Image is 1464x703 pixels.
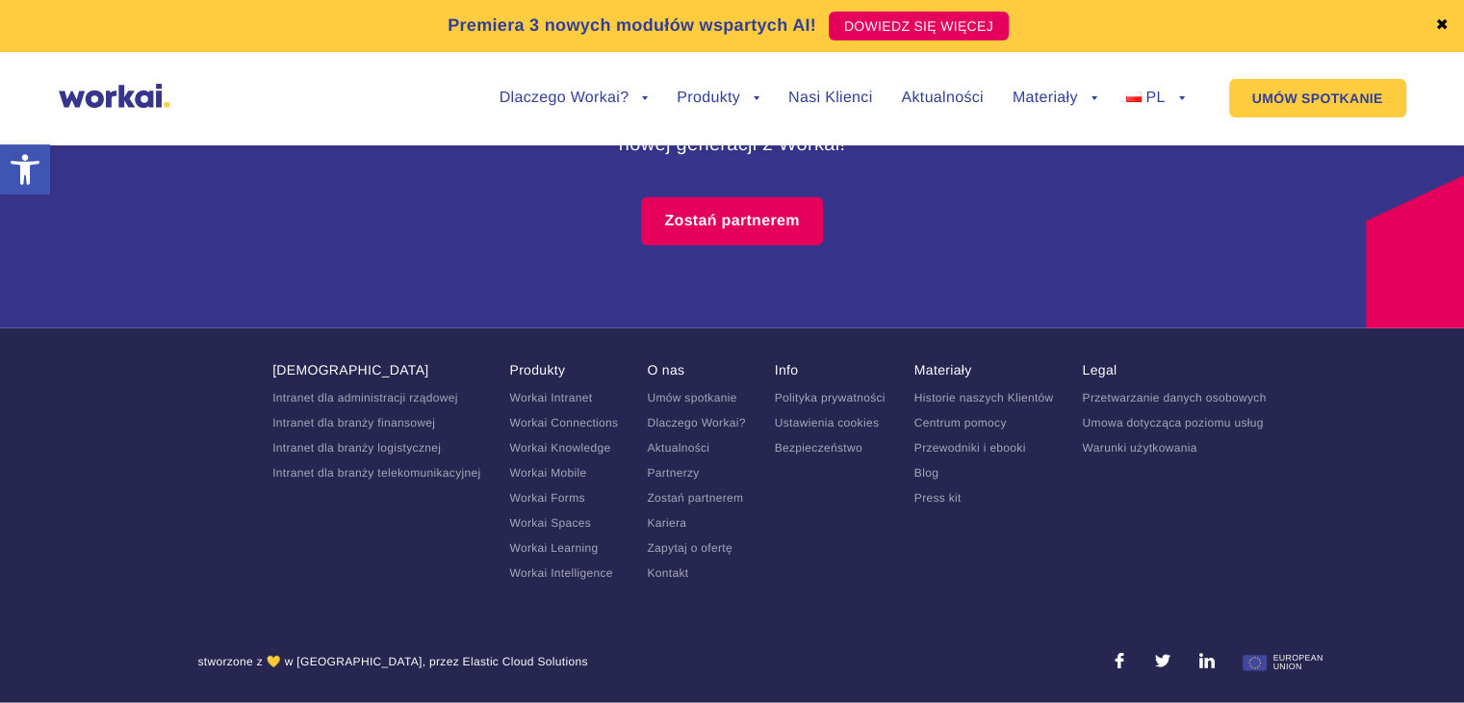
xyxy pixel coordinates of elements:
[647,416,745,430] a: Dlaczego Workai?
[647,566,688,580] a: Kontakt
[509,541,598,555] a: Workai Learning
[272,441,441,455] a: Intranet dla branży logistycznej
[914,362,972,378] a: Materiały
[914,466,938,480] a: Blog
[914,416,1007,430] a: Centrum pomocy
[1082,391,1266,404] a: Przetwarzanie danych osobowych
[647,516,686,530] a: Kariera
[914,491,962,505] a: Press kit
[1082,416,1263,430] a: Umowa dotycząca poziomu usług
[647,491,743,505] a: Zostań partnerem
[509,491,584,505] a: Workai Forms
[500,91,649,106] a: Dlaczego Workai?
[198,653,588,679] div: stworzone z 💛 w [GEOGRAPHIC_DATA], przez Elastic Cloud Solutions
[272,416,435,430] a: Intranet dla branży finansowej
[914,391,1054,404] a: Historie naszych Klientów
[775,391,886,404] a: Polityka prywatności
[272,466,480,480] a: Intranet dla branży telekomunikacyjnej
[647,541,732,555] a: Zapytaj o ofertę
[509,416,618,430] a: Workai Connections
[1013,91,1097,106] a: Materiały
[647,441,709,455] a: Aktualności
[647,362,684,378] a: O nas
[829,12,1009,40] a: DOWIEDZ SIĘ WIĘCEJ
[641,197,822,246] a: Zostań partnerem
[647,466,699,480] a: Partnerzy
[509,466,586,480] a: Workai Mobile
[775,441,862,455] a: Bezpieczeństwo
[647,391,736,404] a: Umów spotkanie
[901,91,983,106] a: Aktualności
[1082,362,1117,378] a: Legal
[775,416,879,430] a: Ustawienia cookies
[448,13,816,39] p: Premiera 3 nowych modułów wspartych AI!
[1082,441,1196,455] a: Warunki użytkowania
[788,91,872,106] a: Nasi Klienci
[509,391,592,404] a: Workai Intranet
[272,391,458,404] a: Intranet dla administracji rządowej
[1229,79,1406,117] a: UMÓW SPOTKANIE
[509,441,610,455] a: Workai Knowledge
[509,362,565,378] a: Produkty
[509,516,591,530] a: Workai Spaces
[272,362,428,378] a: [DEMOGRAPHIC_DATA]
[509,566,612,580] a: Workai Intelligence
[1435,18,1449,34] a: ✖
[914,441,1026,455] a: Przewodniki i ebooki
[1145,90,1165,106] span: PL
[775,362,799,378] a: Info
[677,91,759,106] a: Produkty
